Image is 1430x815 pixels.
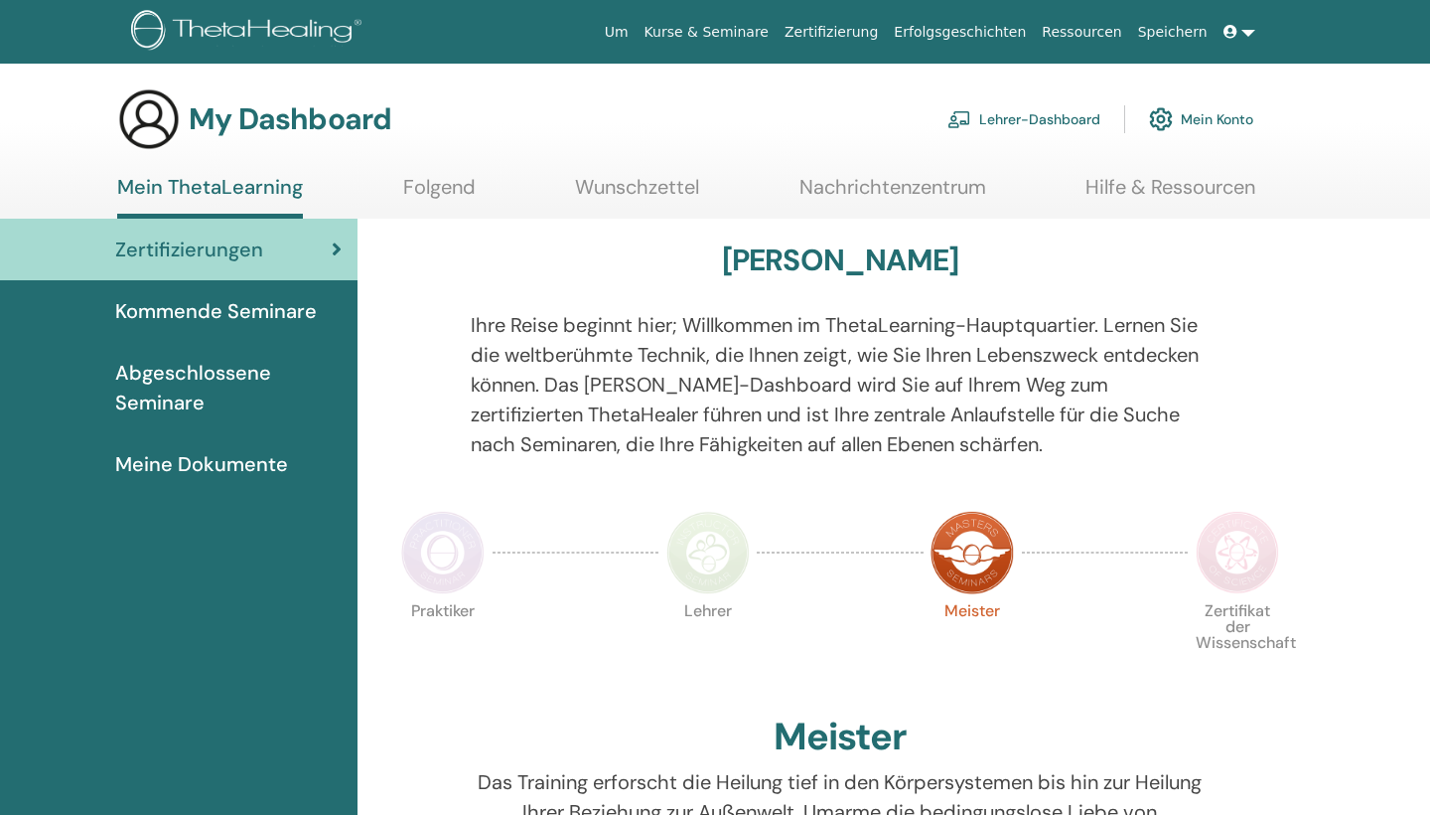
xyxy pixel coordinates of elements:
[1085,175,1255,214] a: Hilfe & Ressourcen
[947,110,971,128] img: chalkboard-teacher.svg
[1034,14,1129,51] a: Ressourcen
[401,511,485,594] img: Practitioner
[1149,102,1173,136] img: cog.svg
[886,14,1034,51] a: Erfolgsgeschichten
[401,603,485,687] p: Praktiker
[930,511,1014,594] img: Master
[575,175,699,214] a: Wunschzettel
[947,97,1100,141] a: Lehrer-Dashboard
[799,175,986,214] a: Nachrichtenzentrum
[597,14,637,51] a: Um
[930,603,1014,687] p: Meister
[1149,97,1253,141] a: Mein Konto
[189,101,391,137] h3: My Dashboard
[117,175,303,219] a: Mein ThetaLearning
[115,296,317,326] span: Kommende Seminare
[131,10,368,55] img: logo.png
[722,243,959,278] h3: [PERSON_NAME]
[1130,14,1215,51] a: Speichern
[666,511,750,594] img: Instructor
[115,449,288,479] span: Meine Dokumente
[777,14,886,51] a: Zertifizierung
[637,14,777,51] a: Kurse & Seminare
[1196,511,1279,594] img: Certificate of Science
[115,358,342,417] span: Abgeschlossene Seminare
[666,603,750,687] p: Lehrer
[471,310,1211,459] p: Ihre Reise beginnt hier; Willkommen im ThetaLearning-Hauptquartier. Lernen Sie die weltberühmte T...
[1196,603,1279,687] p: Zertifikat der Wissenschaft
[774,715,907,760] h2: Meister
[117,87,181,151] img: generic-user-icon.jpg
[115,235,263,264] span: Zertifizierungen
[403,175,476,214] a: Folgend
